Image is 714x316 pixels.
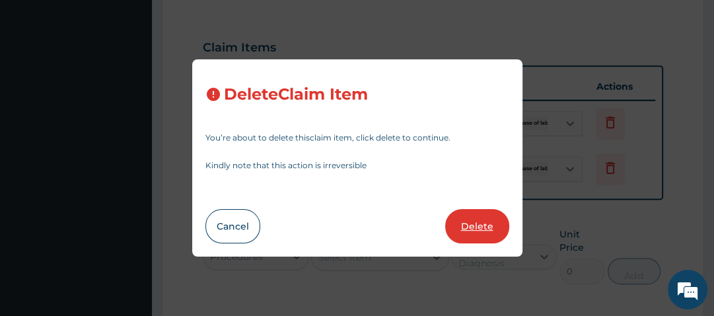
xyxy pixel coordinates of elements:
div: Minimize live chat window [217,7,248,38]
span: We're online! [77,82,182,215]
div: Chat with us now [69,74,222,91]
img: d_794563401_company_1708531726252_794563401 [24,66,54,99]
h3: Delete Claim Item [224,86,368,104]
button: Cancel [205,209,260,243]
p: Kindly note that this action is irreversible [205,162,509,170]
p: You’re about to delete this claim item , click delete to continue. [205,134,509,142]
textarea: Type your message and hit 'Enter' [7,191,252,237]
button: Delete [445,209,509,243]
